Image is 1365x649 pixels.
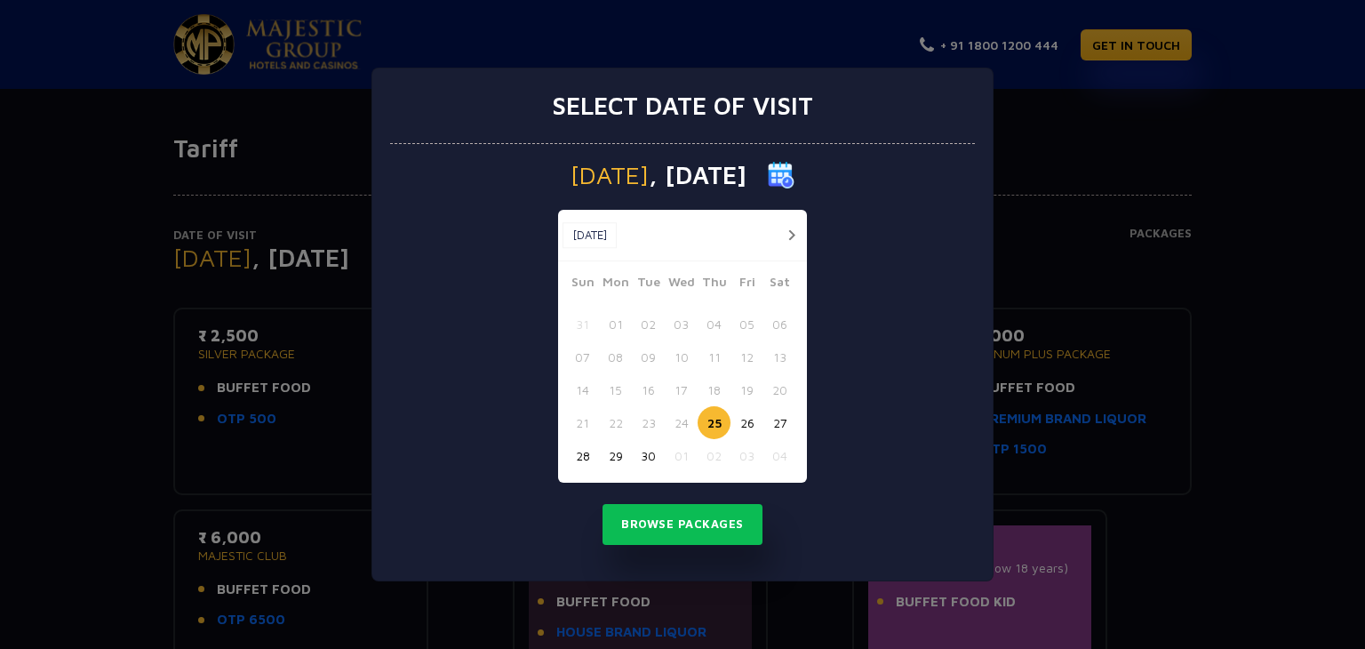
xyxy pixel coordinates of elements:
span: Fri [730,272,763,297]
button: 23 [632,406,665,439]
button: 30 [632,439,665,472]
button: 10 [665,341,698,373]
span: [DATE] [571,163,649,188]
button: 04 [763,439,796,472]
button: 01 [599,308,632,341]
span: Mon [599,272,632,297]
span: Sun [566,272,599,297]
button: 09 [632,341,665,373]
button: 29 [599,439,632,472]
button: 13 [763,341,796,373]
button: [DATE] [563,222,617,249]
button: 17 [665,373,698,406]
span: Sat [763,272,796,297]
button: 07 [566,341,599,373]
button: 18 [698,373,730,406]
h3: Select date of visit [552,91,813,121]
span: Thu [698,272,730,297]
button: 25 [698,406,730,439]
button: 20 [763,373,796,406]
button: 28 [566,439,599,472]
button: 01 [665,439,698,472]
button: 27 [763,406,796,439]
button: 15 [599,373,632,406]
button: 04 [698,308,730,341]
button: 16 [632,373,665,406]
span: Wed [665,272,698,297]
button: 26 [730,406,763,439]
button: 19 [730,373,763,406]
button: 24 [665,406,698,439]
button: Browse Packages [603,504,762,545]
button: 06 [763,308,796,341]
button: 12 [730,341,763,373]
button: 02 [698,439,730,472]
button: 11 [698,341,730,373]
button: 03 [730,439,763,472]
button: 03 [665,308,698,341]
button: 05 [730,308,763,341]
button: 22 [599,406,632,439]
button: 14 [566,373,599,406]
button: 08 [599,341,632,373]
button: 02 [632,308,665,341]
button: 21 [566,406,599,439]
button: 31 [566,308,599,341]
span: , [DATE] [649,163,746,188]
img: calender icon [768,162,794,188]
span: Tue [632,272,665,297]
